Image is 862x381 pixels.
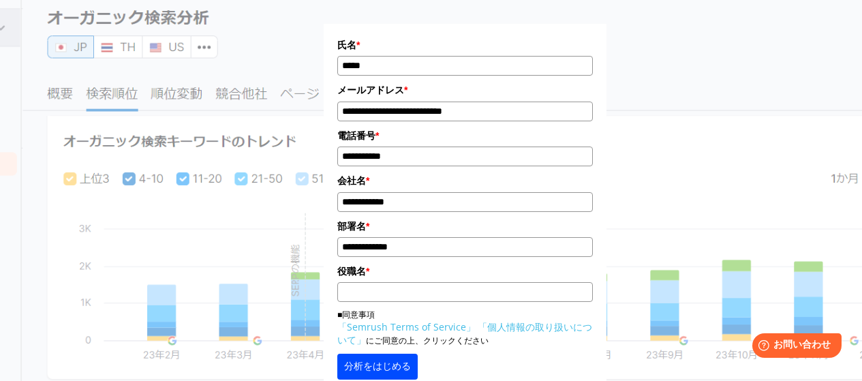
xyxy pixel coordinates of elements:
[337,219,593,234] label: 部署名
[337,320,476,333] a: 「Semrush Terms of Service」
[337,82,593,97] label: メールアドレス
[337,37,593,52] label: 氏名
[337,309,593,347] p: ■同意事項 にご同意の上、クリックください
[337,354,418,380] button: 分析をはじめる
[337,320,592,346] a: 「個人情報の取り扱いについて」
[337,264,593,279] label: 役職名
[337,173,593,188] label: 会社名
[337,128,593,143] label: 電話番号
[741,328,847,366] iframe: Help widget launcher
